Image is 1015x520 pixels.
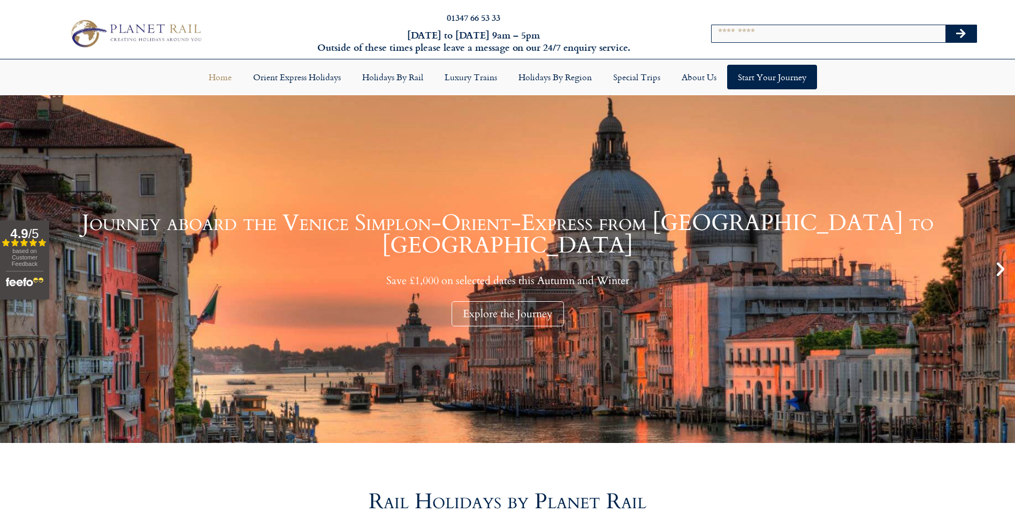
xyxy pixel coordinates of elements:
div: Next slide [991,260,1010,278]
p: Save £1,000 on selected dates this Autumn and Winter [27,274,988,287]
button: Search [945,25,976,42]
a: About Us [671,65,727,89]
a: Home [198,65,242,89]
a: Special Trips [602,65,671,89]
a: Holidays by Rail [352,65,434,89]
a: Luxury Trains [434,65,508,89]
a: 01347 66 53 33 [447,11,500,24]
a: Start your Journey [727,65,817,89]
h2: Rail Holidays by Planet Rail [203,491,813,513]
div: Explore the Journey [452,301,564,326]
h6: [DATE] to [DATE] 9am – 5pm Outside of these times please leave a message on our 24/7 enquiry serv... [273,29,674,54]
a: Orient Express Holidays [242,65,352,89]
h1: Journey aboard the Venice Simplon-Orient-Express from [GEOGRAPHIC_DATA] to [GEOGRAPHIC_DATA] [27,212,988,257]
a: Holidays by Region [508,65,602,89]
nav: Menu [5,65,1010,89]
img: Planet Rail Train Holidays Logo [65,17,205,51]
